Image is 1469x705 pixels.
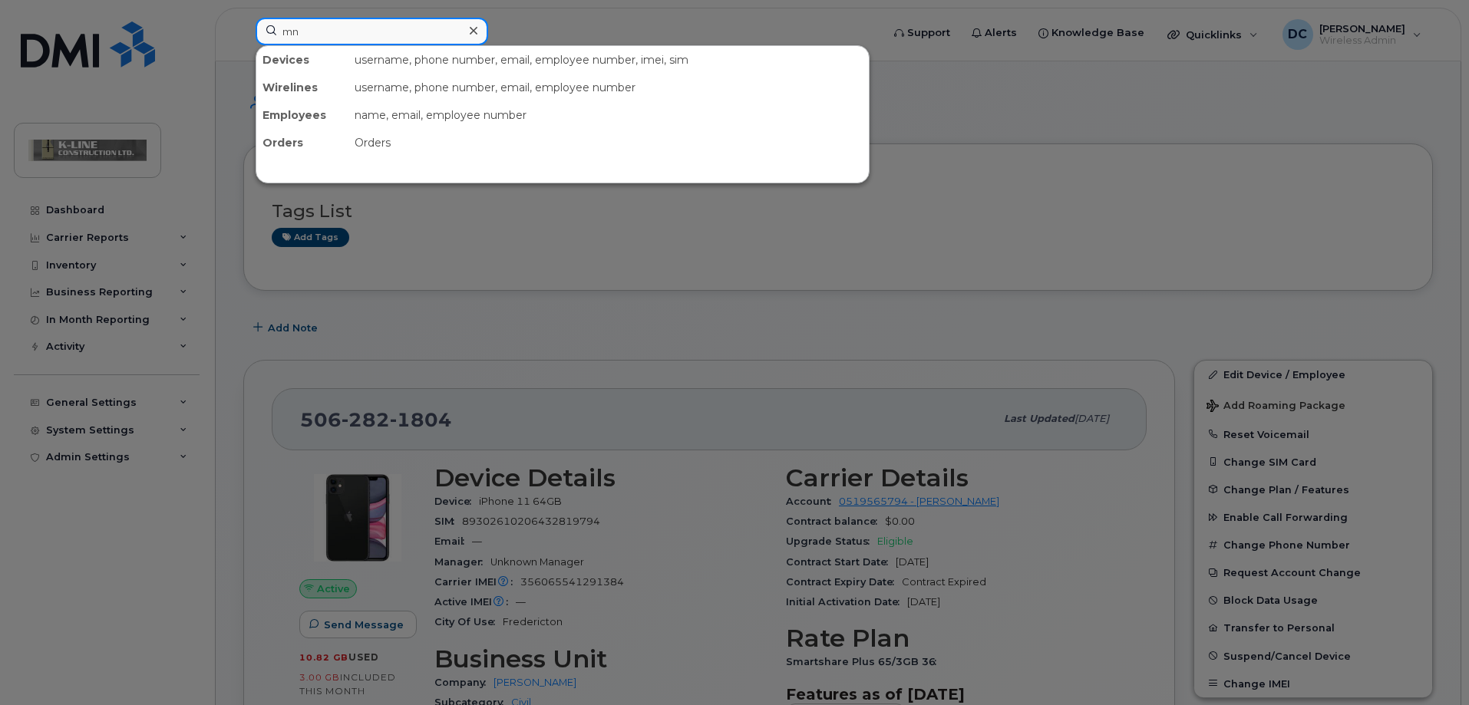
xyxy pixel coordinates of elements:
[256,46,348,74] div: Devices
[348,129,869,156] div: Orders
[256,129,348,156] div: Orders
[348,101,869,129] div: name, email, employee number
[348,46,869,74] div: username, phone number, email, employee number, imei, sim
[348,74,869,101] div: username, phone number, email, employee number
[256,74,348,101] div: Wirelines
[256,101,348,129] div: Employees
